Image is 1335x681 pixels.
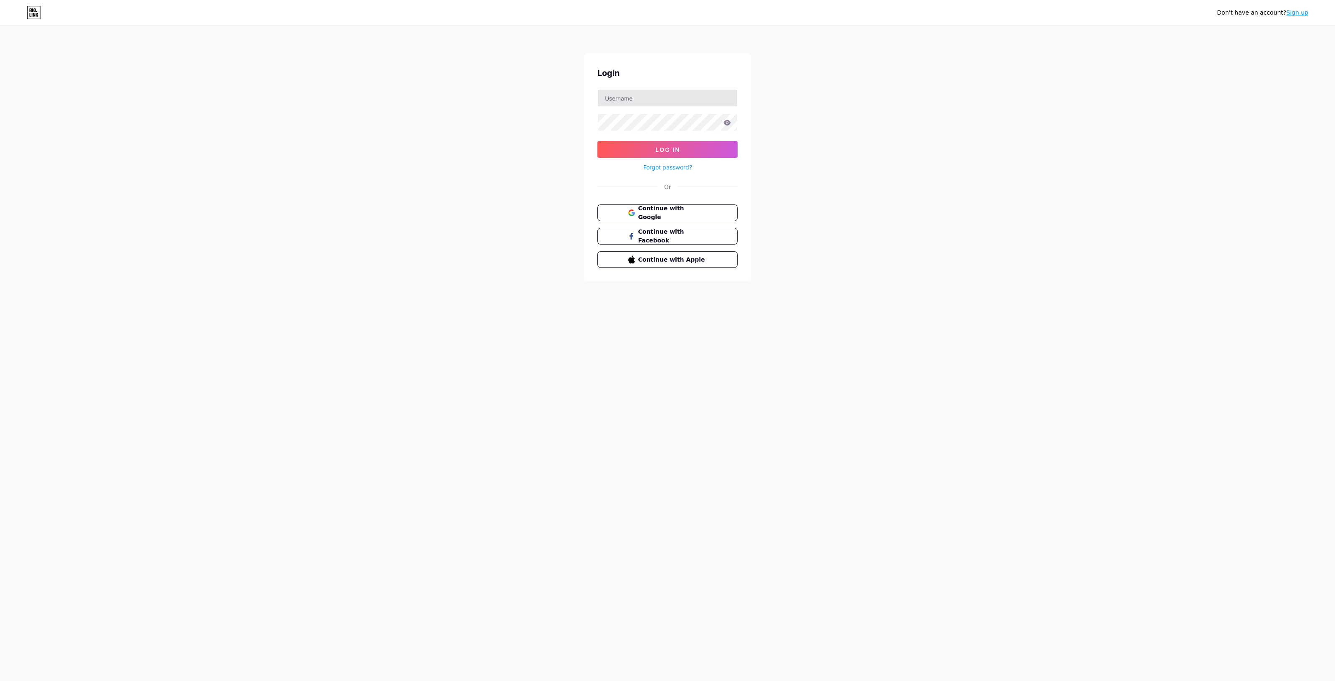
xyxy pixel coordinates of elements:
[655,146,680,153] span: Log In
[597,204,738,221] button: Continue with Google
[1217,8,1308,17] div: Don't have an account?
[597,141,738,158] button: Log In
[1286,9,1308,16] a: Sign up
[597,67,738,79] div: Login
[598,90,737,106] input: Username
[597,228,738,245] button: Continue with Facebook
[638,255,707,264] span: Continue with Apple
[638,227,707,245] span: Continue with Facebook
[638,204,707,222] span: Continue with Google
[597,251,738,268] button: Continue with Apple
[643,163,692,172] a: Forgot password?
[664,182,671,191] div: Or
